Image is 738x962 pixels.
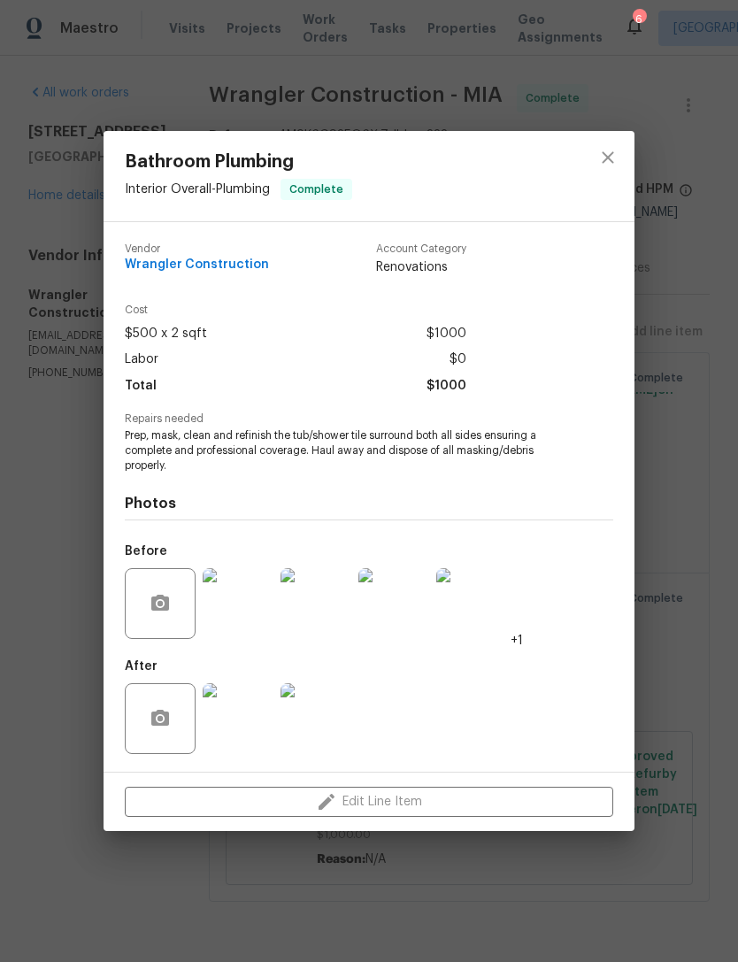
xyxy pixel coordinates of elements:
[282,181,350,198] span: Complete
[125,373,157,399] span: Total
[376,258,466,276] span: Renovations
[427,373,466,399] span: $1000
[125,413,613,425] span: Repairs needed
[511,632,523,650] span: +1
[125,258,269,272] span: Wrangler Construction
[376,243,466,255] span: Account Category
[125,660,158,673] h5: After
[125,183,270,196] span: Interior Overall - Plumbing
[125,152,352,172] span: Bathroom Plumbing
[450,347,466,373] span: $0
[125,243,269,255] span: Vendor
[125,495,613,512] h4: Photos
[125,428,565,473] span: Prep, mask, clean and refinish the tub/shower tile surround both all sides ensuring a complete an...
[427,321,466,347] span: $1000
[125,304,466,316] span: Cost
[633,11,645,28] div: 6
[587,136,629,179] button: close
[125,545,167,558] h5: Before
[125,321,207,347] span: $500 x 2 sqft
[125,347,158,373] span: Labor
